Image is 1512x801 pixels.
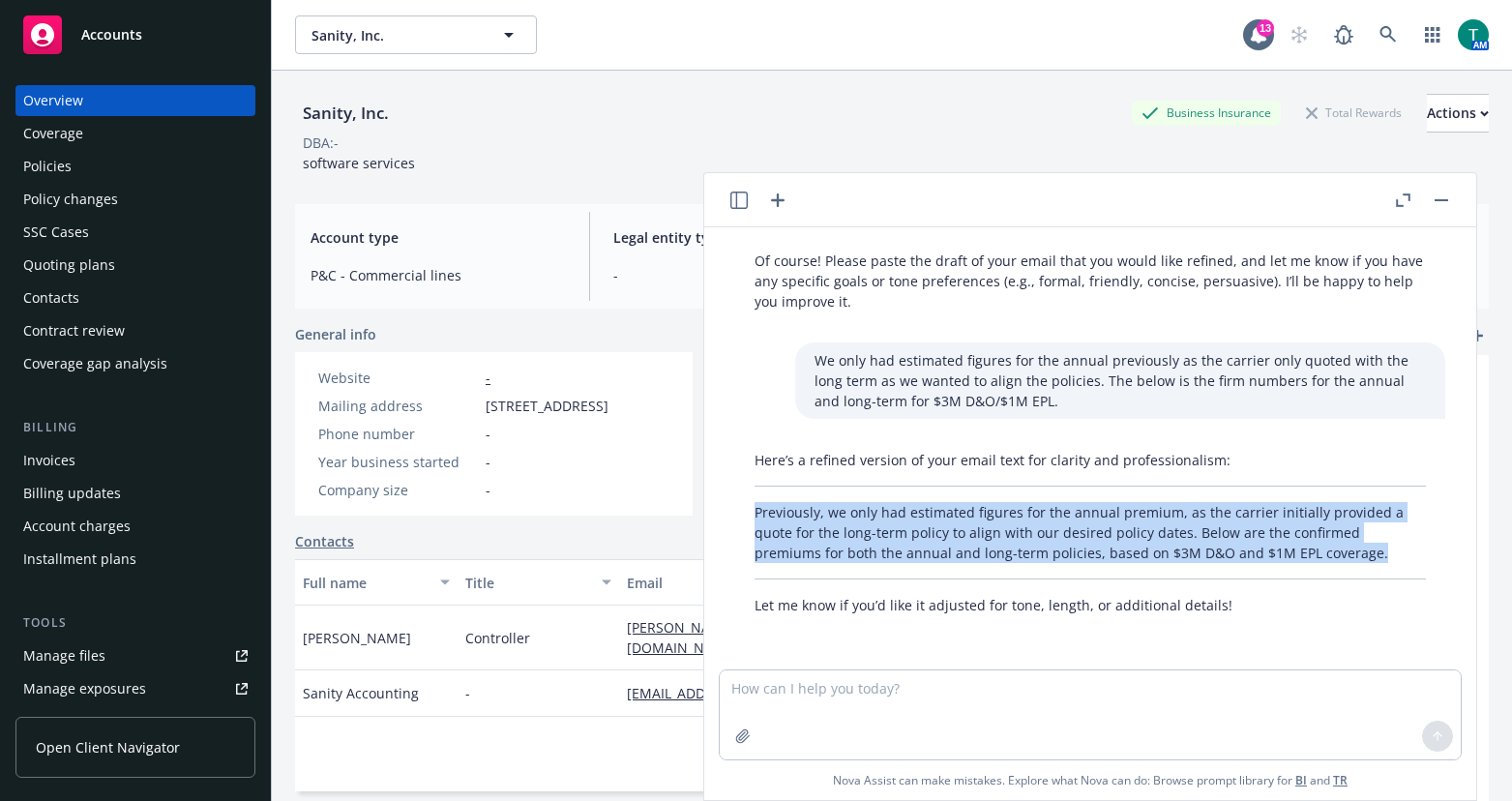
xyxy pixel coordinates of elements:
a: Contacts [295,531,354,551]
button: Email [619,559,889,606]
span: Controller [465,628,530,648]
div: Invoices [23,445,75,476]
p: Of course! Please paste the draft of your email that you would like refined, and let me know if y... [755,251,1426,311]
button: Actions [1427,94,1489,133]
a: Invoices [15,445,255,476]
div: Installment plans [23,544,136,575]
a: Accounts [15,8,255,62]
p: We only had estimated figures for the annual previously as the carrier only quoted with the long ... [815,350,1426,411]
a: Coverage [15,118,255,149]
a: - [486,369,490,387]
span: - [486,452,490,472]
div: Sanity, Inc. [295,101,397,126]
div: Billing updates [23,478,121,509]
a: Manage files [15,640,255,671]
span: Account type [311,227,566,248]
a: Coverage gap analysis [15,348,255,379]
button: Full name [295,559,458,606]
a: Search [1369,15,1408,54]
div: Manage exposures [23,673,146,704]
div: Total Rewards [1296,101,1411,125]
span: [STREET_ADDRESS] [486,396,608,416]
button: Title [458,559,620,606]
span: Legal entity type [613,227,869,248]
p: Let me know if you’d like it adjusted for tone, length, or additional details! [755,595,1426,615]
span: - [613,265,869,285]
a: Contacts [15,282,255,313]
span: Accounts [81,27,142,43]
div: SSC Cases [23,217,89,248]
div: Actions [1427,95,1489,132]
div: Account charges [23,511,131,542]
div: Manage files [23,640,105,671]
a: Report a Bug [1324,15,1363,54]
a: Contract review [15,315,255,346]
button: Sanity, Inc. [295,15,537,54]
div: Year business started [318,452,478,472]
div: Coverage gap analysis [23,348,167,379]
a: TR [1333,772,1348,788]
div: Email [627,573,860,593]
div: Policies [23,151,72,182]
span: Open Client Navigator [36,737,180,757]
a: Switch app [1413,15,1452,54]
a: Overview [15,85,255,116]
a: [PERSON_NAME][EMAIL_ADDRESS][DOMAIN_NAME] [627,618,850,657]
a: Account charges [15,511,255,542]
div: Overview [23,85,83,116]
div: Mailing address [318,396,478,416]
span: [PERSON_NAME] [303,628,411,648]
span: Sanity Accounting [303,683,419,703]
span: Sanity, Inc. [311,25,479,45]
span: - [486,480,490,500]
a: Policy changes [15,184,255,215]
div: Tools [15,613,255,633]
div: Website [318,368,478,388]
div: Quoting plans [23,250,115,281]
a: add [1466,324,1489,347]
div: Coverage [23,118,83,149]
a: Start snowing [1280,15,1319,54]
span: software services [303,154,415,172]
a: BI [1295,772,1307,788]
div: Phone number [318,424,478,444]
span: General info [295,324,376,344]
a: Installment plans [15,544,255,575]
p: Previously, we only had estimated figures for the annual premium, as the carrier initially provid... [755,502,1426,563]
a: Quoting plans [15,250,255,281]
span: - [465,683,470,703]
a: Billing updates [15,478,255,509]
div: Policy changes [23,184,118,215]
p: Here’s a refined version of your email text for clarity and professionalism: [755,450,1426,470]
a: Manage exposures [15,673,255,704]
span: - [486,424,490,444]
a: SSC Cases [15,217,255,248]
a: Policies [15,151,255,182]
span: P&C - Commercial lines [311,265,566,285]
a: [EMAIL_ADDRESS][DOMAIN_NAME] [627,684,869,702]
div: Contract review [23,315,125,346]
div: Company size [318,480,478,500]
span: Nova Assist can make mistakes. Explore what Nova can do: Browse prompt library for and [712,760,1468,800]
div: Contacts [23,282,79,313]
div: 13 [1257,19,1274,37]
img: photo [1458,19,1489,50]
div: Full name [303,573,429,593]
div: DBA: - [303,133,339,153]
div: Business Insurance [1132,101,1281,125]
div: Title [465,573,591,593]
div: Billing [15,418,255,437]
